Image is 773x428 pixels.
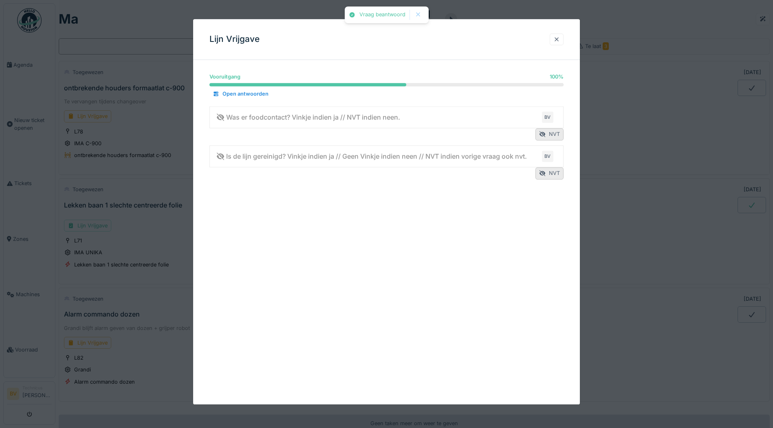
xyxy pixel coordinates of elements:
div: 100 % [550,73,564,81]
div: Vooruitgang [209,73,240,81]
div: Is de lijn gereinigd? Vinkje indien ja // Geen Vinkje indien neen // NVT indien vorige vraag ook ... [216,151,527,161]
div: Was er foodcontact? Vinkje indien ja // NVT indien neen. [216,112,400,122]
summary: Is de lijn gereinigd? Vinkje indien ja // Geen Vinkje indien neen // NVT indien vorige vraag ook ... [213,149,560,164]
div: NVT [535,129,564,140]
summary: Was er foodcontact? Vinkje indien ja // NVT indien neen.BV [213,110,560,125]
div: BV [542,151,553,162]
h3: Lijn Vrijgave [209,34,260,44]
div: NVT [535,168,564,179]
div: Open antwoorden [209,89,272,100]
div: Vraag beantwoord [359,11,405,18]
div: BV [542,111,553,123]
progress: 100 % [209,83,564,87]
